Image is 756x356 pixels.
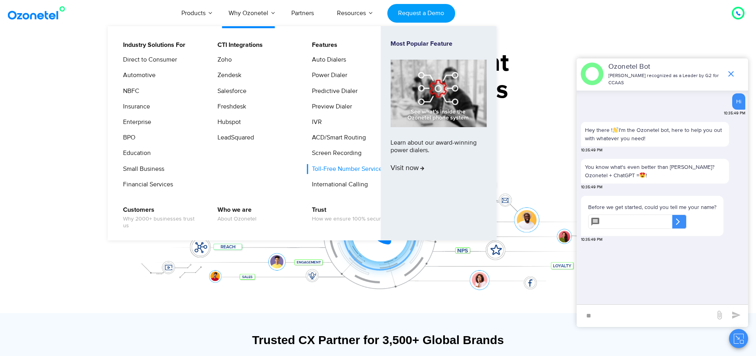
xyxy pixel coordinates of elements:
button: Close chat [729,329,748,348]
a: CTI Integrations [212,40,264,50]
a: Auto Dialers [307,55,347,65]
div: Hi [736,97,741,106]
a: Screen Recording [307,148,363,158]
a: Education [118,148,152,158]
img: 😍 [640,172,645,178]
a: Zoho [212,55,233,65]
a: Zendesk [212,70,242,80]
a: CustomersWhy 2000+ businesses trust us [118,205,202,230]
a: NBFC [118,86,140,96]
a: IVR [307,117,323,127]
p: Ozonetel Bot [608,62,722,72]
a: Predictive Dialer [307,86,359,96]
p: You know what's even better than [PERSON_NAME]? Ozonetel + ChatGPT = ! [585,163,725,180]
p: Before we get started, could you tell me your name? [588,203,716,211]
p: Hey there ! I'm the Ozonetel bot, here to help you out with whatever you need! [585,126,725,143]
a: Financial Services [118,180,174,190]
p: [PERSON_NAME] recognized as a Leader by G2 for CCAAS [608,72,722,87]
a: Request a Demo [387,4,455,23]
a: LeadSquared [212,133,255,143]
a: BPO [118,133,137,143]
a: Automotive [118,70,157,80]
a: Who we areAbout Ozonetel [212,205,258,224]
img: 👋 [613,127,618,133]
span: end chat or minimize [723,66,739,82]
a: Insurance [118,102,151,112]
a: Enterprise [118,117,152,127]
a: Power Dialer [307,70,348,80]
span: How we ensure 100% security [312,216,387,222]
div: Trusted CX Partner for 3,500+ Global Brands [134,333,622,347]
a: Preview Dialer [307,102,353,112]
span: Why 2000+ businesses trust us [123,216,201,229]
span: 10:35:49 PM [581,147,602,153]
span: About Ozonetel [217,216,256,222]
a: Toll-Free Number Services [307,164,386,174]
a: Features [307,40,339,50]
a: Small Business [118,164,165,174]
img: header [581,62,604,85]
span: 10:35:49 PM [724,110,745,116]
span: Visit now [391,164,424,173]
a: International Calling [307,180,369,190]
a: TrustHow we ensure 100% security [307,205,388,224]
a: Most Popular FeatureLearn about our award-winning power dialers.Visit now [391,40,487,226]
a: ACD/Smart Routing [307,133,367,143]
span: 10:35:49 PM [581,237,602,243]
a: Direct to Consumer [118,55,178,65]
div: new-msg-input [581,309,711,323]
a: Freshdesk [212,102,247,112]
img: phone-system-min.jpg [391,60,487,127]
span: 10:35:49 PM [581,184,602,190]
a: Hubspot [212,117,242,127]
a: Salesforce [212,86,248,96]
a: Industry Solutions For [118,40,187,50]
